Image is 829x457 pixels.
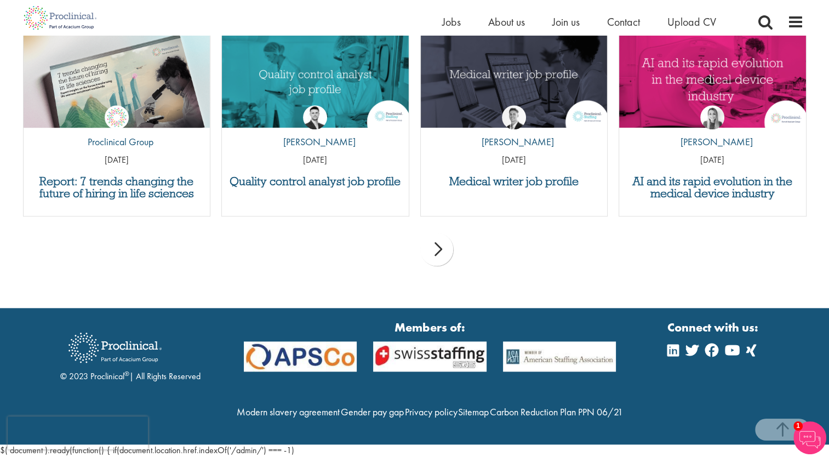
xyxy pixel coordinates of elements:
a: Hannah Burke [PERSON_NAME] [672,105,753,155]
a: Sitemap [458,405,489,418]
a: About us [488,15,525,29]
img: Joshua Godden [303,105,327,129]
p: [DATE] [619,154,806,167]
p: [PERSON_NAME] [672,135,753,149]
p: [PERSON_NAME] [473,135,554,149]
a: Quality control analyst job profile [227,175,403,187]
iframe: reCAPTCHA [8,416,148,449]
a: Carbon Reduction Plan PPN 06/21 [490,405,623,418]
a: Privacy policy [404,405,457,418]
img: APSCo [236,341,365,372]
img: Proclinical Recruitment [60,325,170,370]
a: Proclinical Group Proclinical Group [79,105,153,155]
sup: ® [124,369,129,378]
a: AI and its rapid evolution in the medical device industry [625,175,801,199]
a: Link to a post [619,31,806,128]
img: APSCo [365,341,495,372]
div: © 2023 Proclinical | All Rights Reserved [60,324,201,383]
a: Modern slavery agreement [237,405,340,418]
a: Link to a post [24,31,210,128]
img: Proclinical: Life sciences hiring trends report 2025 [24,31,210,136]
a: Gender pay gap [341,405,404,418]
div: next [420,233,453,266]
a: Link to a post [222,31,409,128]
p: [PERSON_NAME] [275,135,356,149]
p: [DATE] [24,154,210,167]
img: APSCo [495,341,625,372]
p: [DATE] [421,154,608,167]
strong: Connect with us: [667,319,761,336]
img: Hannah Burke [700,105,724,129]
img: Medical writer job profile [421,31,608,128]
a: Joshua Godden [PERSON_NAME] [275,105,356,155]
a: George Watson [PERSON_NAME] [473,105,554,155]
a: Jobs [442,15,461,29]
a: Upload CV [667,15,716,29]
img: quality control analyst job profile [222,31,409,128]
a: Report: 7 trends changing the future of hiring in life sciences [29,175,205,199]
img: Chatbot [793,421,826,454]
p: [DATE] [222,154,409,167]
img: AI and Its Impact on the Medical Device Industry | Proclinical [619,31,806,128]
a: Contact [607,15,640,29]
a: Join us [552,15,580,29]
a: Medical writer job profile [426,175,602,187]
a: Link to a post [421,31,608,128]
span: 1 [793,421,803,431]
strong: Members of: [244,319,616,336]
p: Proclinical Group [79,135,153,149]
img: George Watson [502,105,526,129]
img: Proclinical Group [105,105,129,129]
